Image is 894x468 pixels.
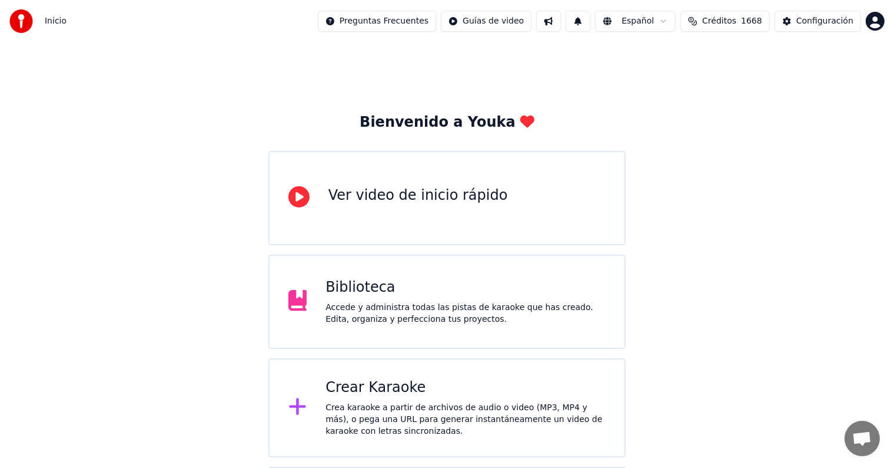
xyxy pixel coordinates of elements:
[45,15,67,27] nav: breadcrumb
[325,278,606,297] div: Biblioteca
[45,15,67,27] span: Inicio
[441,11,531,32] button: Guías de video
[796,15,853,27] div: Configuración
[318,11,436,32] button: Preguntas Frecuentes
[845,421,880,456] div: Chat abierto
[741,15,762,27] span: 1668
[680,11,770,32] button: Créditos1668
[325,378,606,397] div: Crear Karaoke
[360,113,534,132] div: Bienvenido a Youka
[9,9,33,33] img: youka
[325,402,606,437] div: Crea karaoke a partir de archivos de audio o video (MP3, MP4 y más), o pega una URL para generar ...
[328,186,508,205] div: Ver video de inicio rápido
[702,15,736,27] span: Créditos
[775,11,861,32] button: Configuración
[325,302,606,325] div: Accede y administra todas las pistas de karaoke que has creado. Edita, organiza y perfecciona tus...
